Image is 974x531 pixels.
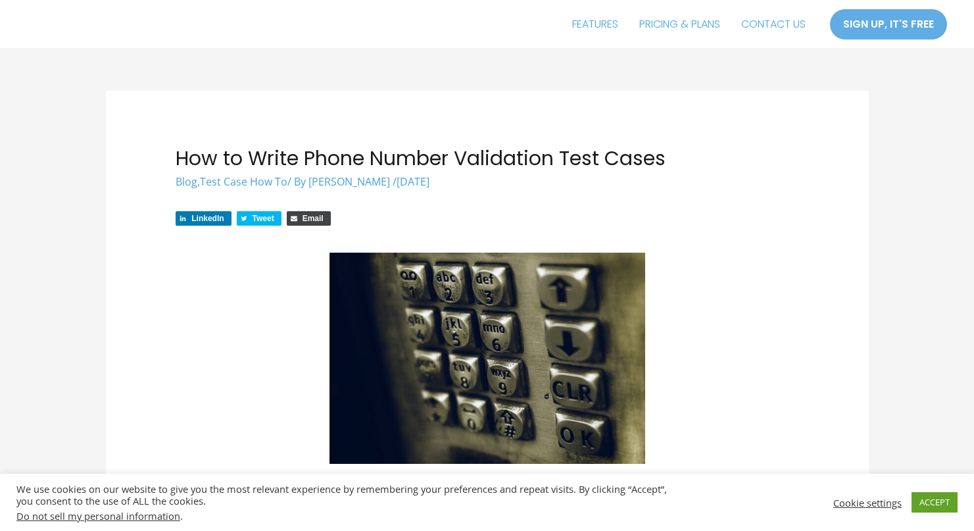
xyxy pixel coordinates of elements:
div: We use cookies on our website to give you the most relevant experience by remembering your prefer... [16,483,675,522]
a: Blog [176,174,197,189]
a: Cookie settings [833,497,902,509]
span: [PERSON_NAME] [308,174,390,189]
span: Tweet [253,214,274,223]
a: ACCEPT [912,492,958,513]
nav: Site Navigation [562,8,816,41]
a: Share on LinkedIn [176,211,231,226]
span: LinkedIn [191,214,224,223]
a: Share on Twitter [237,211,281,226]
a: FEATURES [562,8,629,41]
div: / By / [176,174,798,190]
a: SIGN UP, IT'S FREE [829,9,948,40]
div: . [16,510,675,522]
img: Phone Numbers [329,253,645,463]
a: CONTACT US [731,8,816,41]
span: , [176,174,287,189]
a: Do not sell my personal information [16,509,180,522]
a: [PERSON_NAME] [308,174,393,189]
span: Email [303,214,324,223]
span: [DATE] [397,174,429,189]
a: Share via Email [287,211,331,226]
a: Test Case How To [200,174,287,189]
a: PRICING & PLANS [629,8,731,41]
h1: How to Write Phone Number Validation Test Cases [176,147,798,170]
